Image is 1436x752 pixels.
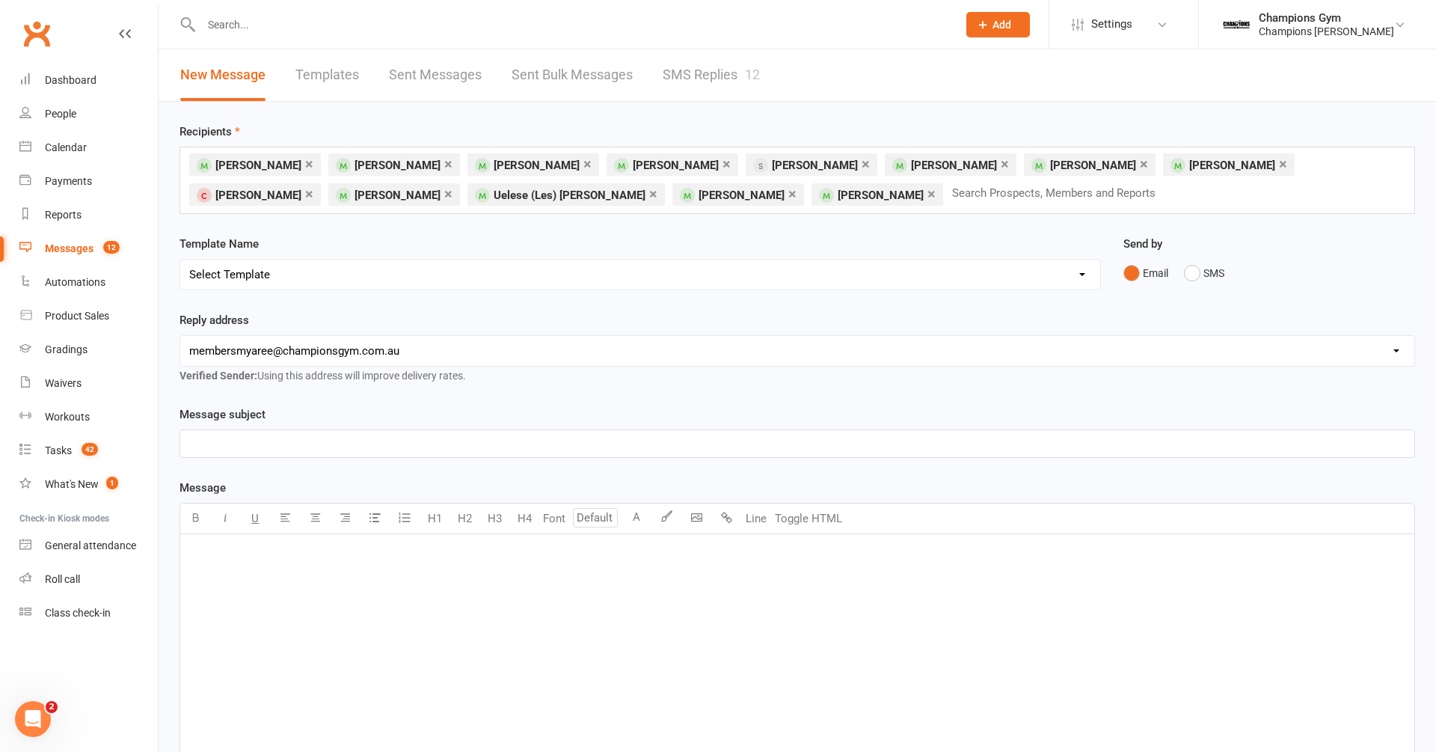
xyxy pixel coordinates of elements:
button: Line [741,504,771,534]
span: Uelese (Les) [PERSON_NAME] [494,189,645,202]
span: 2 [46,701,58,713]
a: × [649,182,657,206]
span: U [251,512,259,525]
a: × [722,152,731,176]
div: Automations [45,276,105,288]
span: 1 [106,477,118,489]
a: × [444,152,452,176]
a: × [862,152,870,176]
a: × [1001,152,1009,176]
a: New Message [180,49,266,101]
input: Search Prospects, Members and Reports [951,183,1170,203]
div: People [45,108,76,120]
a: Templates [295,49,359,101]
a: × [305,152,313,176]
button: Add [966,12,1030,37]
div: Dashboard [45,74,96,86]
a: Clubworx [18,15,55,52]
button: SMS [1184,259,1224,287]
a: Workouts [19,400,158,434]
span: Settings [1091,7,1132,41]
label: Template Name [179,235,259,253]
a: × [583,152,592,176]
a: General attendance kiosk mode [19,529,158,563]
button: H4 [509,504,539,534]
button: U [240,504,270,534]
span: [PERSON_NAME] [699,189,785,202]
a: Reports [19,198,158,232]
a: Waivers [19,367,158,400]
a: × [1140,152,1148,176]
a: Calendar [19,131,158,165]
button: Font [539,504,569,534]
span: 12 [103,241,120,254]
input: Search... [197,14,947,35]
a: What's New1 [19,468,158,501]
label: Reply address [179,311,249,329]
div: Tasks [45,444,72,456]
span: [PERSON_NAME] [1050,159,1136,172]
button: A [622,504,651,534]
label: Message [179,479,226,497]
a: × [444,182,452,206]
label: Message subject [179,406,266,424]
input: Default [573,508,618,528]
label: Send by [1123,235,1162,253]
a: × [927,182,936,206]
span: [PERSON_NAME] [1189,159,1275,172]
span: [PERSON_NAME] [838,189,924,202]
div: Reports [45,209,82,221]
span: 42 [82,443,98,456]
button: Email [1123,259,1168,287]
span: [PERSON_NAME] [215,159,301,172]
span: [PERSON_NAME] [633,159,719,172]
div: General attendance [45,539,136,551]
a: SMS Replies12 [663,49,760,101]
a: Sent Messages [389,49,482,101]
a: People [19,97,158,131]
a: Dashboard [19,64,158,97]
div: Champions Gym [1259,11,1394,25]
a: Payments [19,165,158,198]
a: Roll call [19,563,158,596]
div: Messages [45,242,93,254]
a: Tasks 42 [19,434,158,468]
iframe: Intercom live chat [15,701,51,737]
div: Calendar [45,141,87,153]
div: Roll call [45,573,80,585]
img: thumb_image1583738905.png [1221,10,1251,40]
button: H3 [479,504,509,534]
a: Product Sales [19,299,158,333]
div: Class check-in [45,607,111,619]
div: 12 [745,67,760,82]
a: Class kiosk mode [19,596,158,630]
button: Toggle HTML [771,504,846,534]
span: [PERSON_NAME] [355,189,441,202]
div: Gradings [45,343,88,355]
strong: Verified Sender: [179,370,257,382]
a: × [305,182,313,206]
a: Messages 12 [19,232,158,266]
a: Sent Bulk Messages [512,49,633,101]
a: Gradings [19,333,158,367]
span: [PERSON_NAME] [215,189,301,202]
div: What's New [45,478,99,490]
span: [PERSON_NAME] [494,159,580,172]
span: Add [992,19,1011,31]
div: Workouts [45,411,90,423]
button: H1 [420,504,449,534]
span: [PERSON_NAME] [772,159,858,172]
label: Recipients [179,123,240,141]
span: Using this address will improve delivery rates. [179,370,466,382]
div: Waivers [45,377,82,389]
span: [PERSON_NAME] [911,159,997,172]
a: Automations [19,266,158,299]
span: [PERSON_NAME] [355,159,441,172]
div: Payments [45,175,92,187]
a: × [788,182,797,206]
button: H2 [449,504,479,534]
a: × [1279,152,1287,176]
div: Champions [PERSON_NAME] [1259,25,1394,38]
div: Product Sales [45,310,109,322]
